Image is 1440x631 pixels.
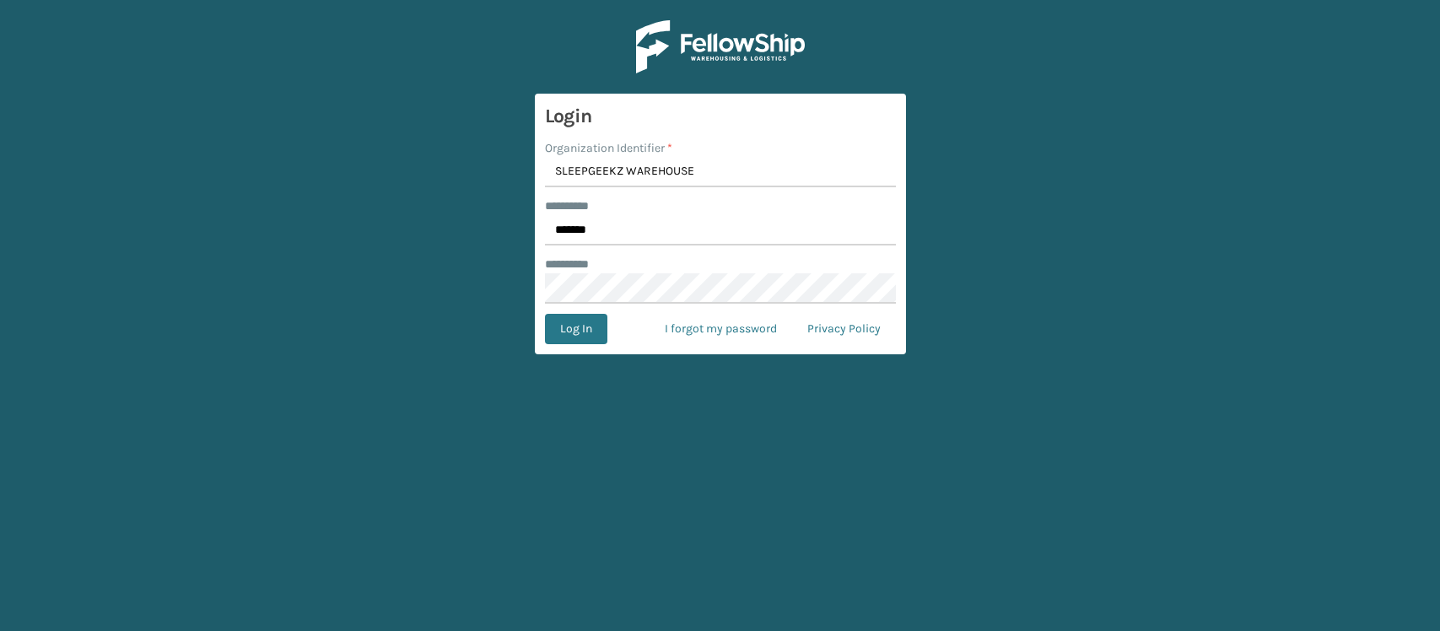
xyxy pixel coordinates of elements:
[650,314,792,344] a: I forgot my password
[636,20,805,73] img: Logo
[792,314,896,344] a: Privacy Policy
[545,314,607,344] button: Log In
[545,104,896,129] h3: Login
[545,139,672,157] label: Organization Identifier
